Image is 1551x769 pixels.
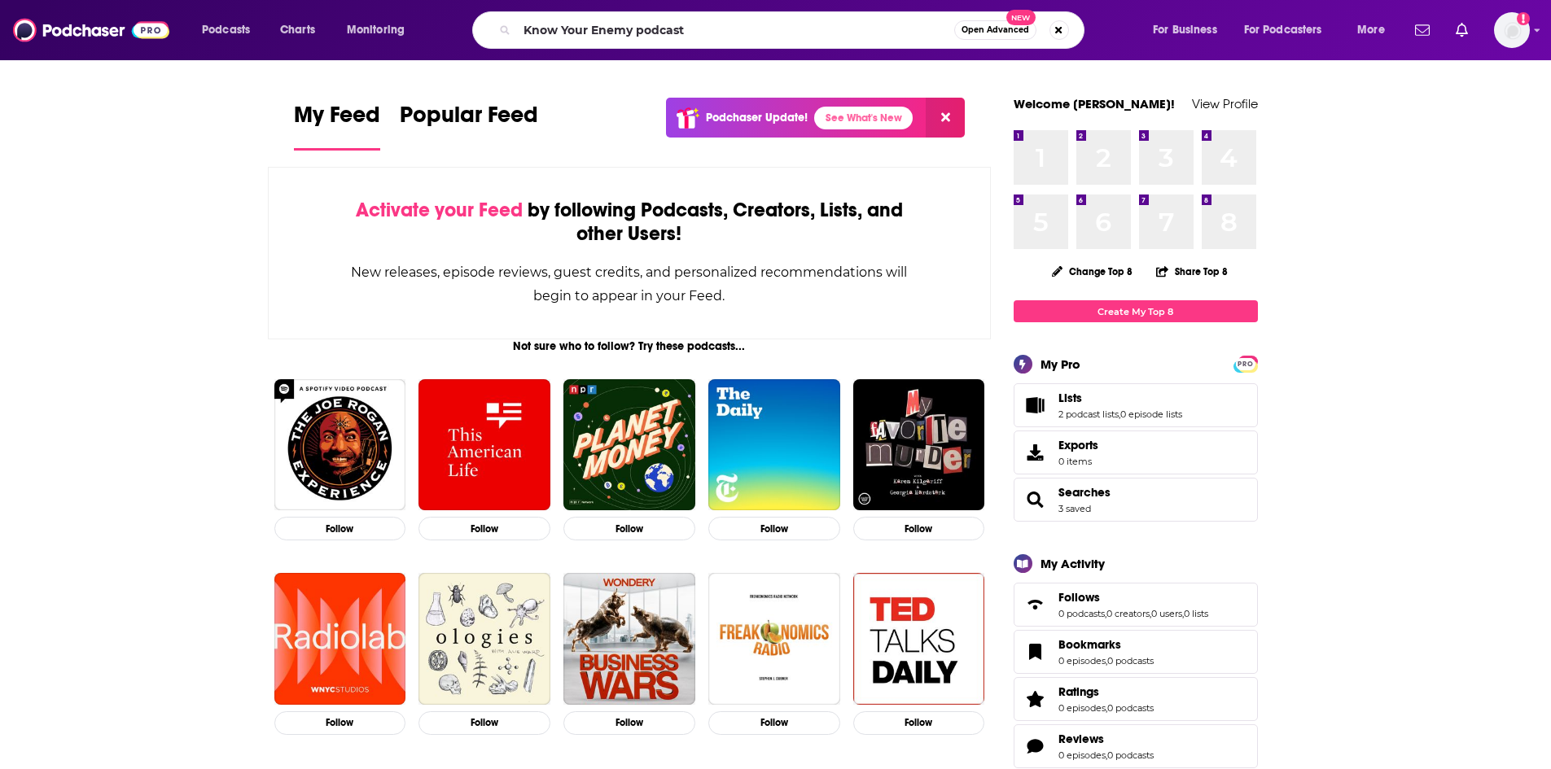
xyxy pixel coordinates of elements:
[1236,357,1255,369] a: PRO
[1014,677,1258,721] span: Ratings
[274,711,406,735] button: Follow
[1105,608,1106,619] span: ,
[418,379,550,511] img: This American Life
[1058,684,1099,699] span: Ratings
[1236,358,1255,370] span: PRO
[853,573,985,705] img: TED Talks Daily
[853,379,985,511] img: My Favorite Murder with Karen Kilgariff and Georgia Hardstark
[1346,17,1405,43] button: open menu
[1058,590,1208,605] a: Follows
[1058,702,1106,714] a: 0 episodes
[280,19,315,42] span: Charts
[13,15,169,46] a: Podchaser - Follow, Share and Rate Podcasts
[1106,702,1107,714] span: ,
[418,517,550,540] button: Follow
[1058,749,1106,761] a: 0 episodes
[1019,394,1052,417] a: Lists
[269,17,325,43] a: Charts
[563,573,695,705] img: Business Wars
[1058,391,1082,405] span: Lists
[708,573,840,705] img: Freakonomics Radio
[400,101,538,138] span: Popular Feed
[1357,19,1385,42] span: More
[1019,640,1052,663] a: Bookmarks
[1141,17,1238,43] button: open menu
[563,711,695,735] button: Follow
[814,107,913,129] a: See What's New
[488,11,1100,49] div: Search podcasts, credits, & more...
[294,101,380,138] span: My Feed
[1019,441,1052,464] span: Exports
[1058,503,1091,514] a: 3 saved
[356,198,523,222] span: Activate your Feed
[1058,655,1106,666] a: 0 episodes
[1494,12,1530,48] button: Show profile menu
[1058,409,1119,420] a: 2 podcast lists
[1517,12,1530,25] svg: Add a profile image
[1058,438,1098,452] span: Exports
[1150,608,1151,619] span: ,
[202,19,250,42] span: Podcasts
[1014,583,1258,627] span: Follows
[1041,356,1080,372] div: My Pro
[400,101,538,151] a: Popular Feed
[1058,732,1154,746] a: Reviews
[1106,608,1150,619] a: 0 creators
[563,379,695,511] img: Planet Money
[274,379,406,511] img: The Joe Rogan Experience
[1106,749,1107,761] span: ,
[335,17,426,43] button: open menu
[706,111,808,125] p: Podchaser Update!
[1058,485,1111,500] a: Searches
[350,260,909,308] div: New releases, episode reviews, guest credits, and personalized recommendations will begin to appe...
[1058,456,1098,467] span: 0 items
[954,20,1036,40] button: Open AdvancedNew
[1151,608,1182,619] a: 0 users
[1184,608,1208,619] a: 0 lists
[1041,556,1105,571] div: My Activity
[1014,630,1258,674] span: Bookmarks
[1494,12,1530,48] img: User Profile
[1244,19,1322,42] span: For Podcasters
[1120,409,1182,420] a: 0 episode lists
[1014,724,1258,768] span: Reviews
[1058,637,1121,652] span: Bookmarks
[1006,10,1036,25] span: New
[962,26,1029,34] span: Open Advanced
[708,517,840,540] button: Follow
[1014,430,1258,474] a: Exports
[1153,19,1217,42] span: For Business
[1014,383,1258,427] span: Lists
[274,573,406,705] img: Radiolab
[418,711,550,735] button: Follow
[708,711,840,735] button: Follow
[294,101,380,151] a: My Feed
[191,17,271,43] button: open menu
[1182,608,1184,619] span: ,
[350,199,909,246] div: by following Podcasts, Creators, Lists, and other Users!
[1042,261,1143,282] button: Change Top 8
[1107,749,1154,761] a: 0 podcasts
[1058,684,1154,699] a: Ratings
[1192,96,1258,111] a: View Profile
[1449,16,1474,44] a: Show notifications dropdown
[1058,590,1100,605] span: Follows
[1409,16,1436,44] a: Show notifications dropdown
[708,379,840,511] img: The Daily
[1155,256,1229,287] button: Share Top 8
[1019,688,1052,710] a: Ratings
[1058,732,1104,746] span: Reviews
[563,517,695,540] button: Follow
[1107,655,1154,666] a: 0 podcasts
[1119,409,1120,420] span: ,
